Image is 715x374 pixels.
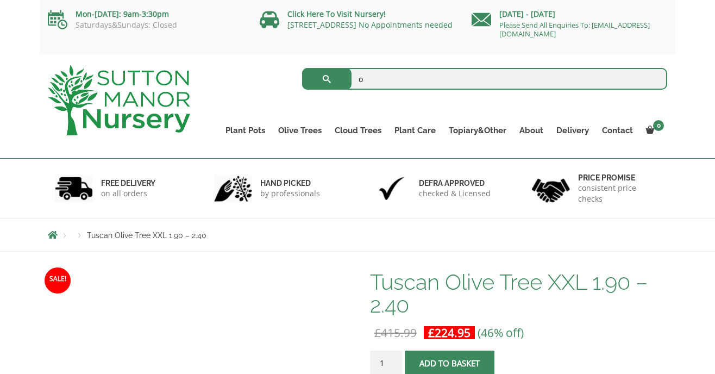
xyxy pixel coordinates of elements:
a: Delivery [550,123,595,138]
p: Mon-[DATE]: 9am-3:30pm [48,8,243,21]
p: consistent price checks [578,183,661,204]
a: Olive Trees [272,123,328,138]
a: Plant Pots [219,123,272,138]
span: £ [428,325,435,340]
a: [STREET_ADDRESS] No Appointments needed [287,20,453,30]
a: Contact [595,123,639,138]
p: checked & Licensed [419,188,491,199]
span: Sale! [45,267,71,294]
span: Tuscan Olive Tree XXL 1.90 – 2.40 [87,231,206,240]
h6: FREE DELIVERY [101,178,155,188]
a: Topiary&Other [442,123,513,138]
a: Plant Care [388,123,442,138]
span: £ [374,325,381,340]
a: 0 [639,123,667,138]
span: (46% off) [478,325,524,340]
h6: hand picked [260,178,320,188]
img: 1.jpg [55,174,93,202]
bdi: 415.99 [374,325,417,340]
h6: Defra approved [419,178,491,188]
a: Cloud Trees [328,123,388,138]
a: About [513,123,550,138]
bdi: 224.95 [428,325,471,340]
img: 3.jpg [373,174,411,202]
p: Saturdays&Sundays: Closed [48,21,243,29]
p: by professionals [260,188,320,199]
h1: Tuscan Olive Tree XXL 1.90 – 2.40 [370,271,667,316]
a: Click Here To Visit Nursery! [287,9,386,19]
p: on all orders [101,188,155,199]
span: 0 [653,120,664,131]
img: logo [48,65,190,135]
input: Search... [302,68,668,90]
img: 2.jpg [214,174,252,202]
h6: Price promise [578,173,661,183]
nav: Breadcrumbs [48,230,667,239]
a: Please Send All Enquiries To: [EMAIL_ADDRESS][DOMAIN_NAME] [499,20,650,39]
img: 4.jpg [532,172,570,205]
p: [DATE] - [DATE] [472,8,667,21]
